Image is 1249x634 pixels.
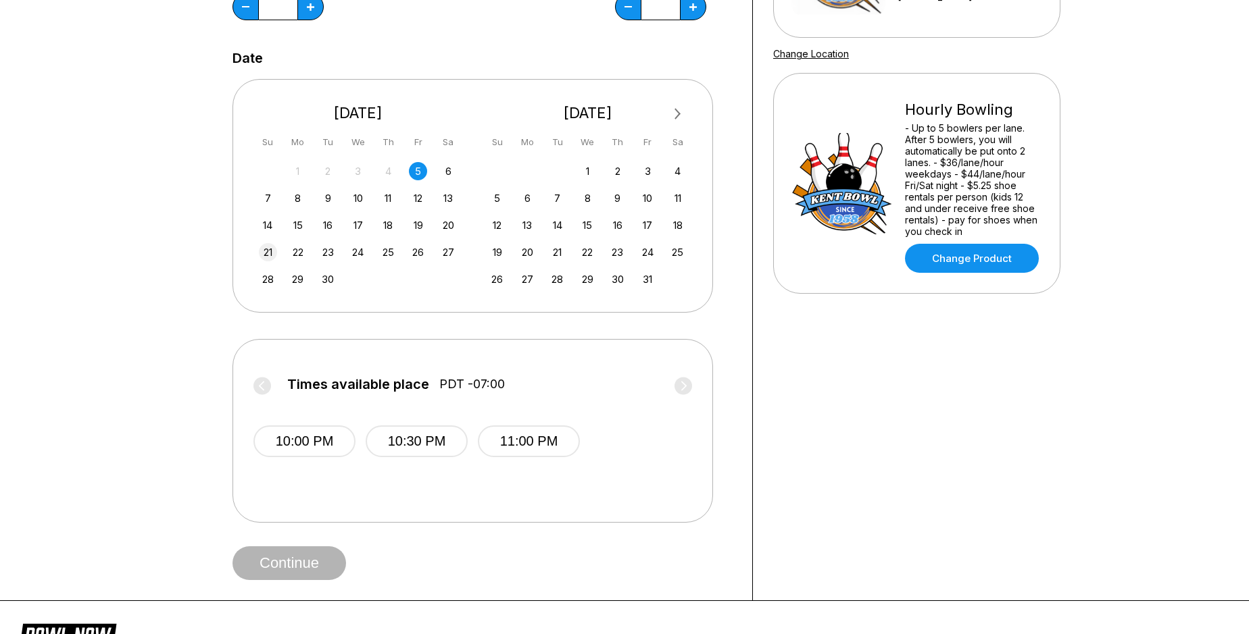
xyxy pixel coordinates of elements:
[439,243,458,261] div: Choose Saturday, September 27th, 2025
[289,133,307,151] div: Mo
[579,162,597,180] div: Choose Wednesday, October 1st, 2025
[668,216,687,234] div: Choose Saturday, October 18th, 2025
[668,133,687,151] div: Sa
[287,377,429,392] span: Times available place
[289,189,307,207] div: Choose Monday, September 8th, 2025
[548,189,566,207] div: Choose Tuesday, October 7th, 2025
[409,189,427,207] div: Choose Friday, September 12th, 2025
[439,133,458,151] div: Sa
[232,51,263,65] label: Date
[608,270,627,288] div: Choose Thursday, October 30th, 2025
[579,189,597,207] div: Choose Wednesday, October 8th, 2025
[259,133,277,151] div: Su
[483,104,693,122] div: [DATE]
[548,243,566,261] div: Choose Tuesday, October 21st, 2025
[349,216,367,234] div: Choose Wednesday, September 17th, 2025
[579,270,597,288] div: Choose Wednesday, October 29th, 2025
[379,189,397,207] div: Choose Thursday, September 11th, 2025
[639,270,657,288] div: Choose Friday, October 31st, 2025
[905,101,1042,119] div: Hourly Bowling
[253,104,463,122] div: [DATE]
[773,48,849,59] a: Change Location
[488,270,506,288] div: Choose Sunday, October 26th, 2025
[667,103,689,125] button: Next Month
[289,270,307,288] div: Choose Monday, September 29th, 2025
[668,162,687,180] div: Choose Saturday, October 4th, 2025
[439,216,458,234] div: Choose Saturday, September 20th, 2025
[366,425,468,457] button: 10:30 PM
[548,133,566,151] div: Tu
[409,162,427,180] div: Choose Friday, September 5th, 2025
[608,243,627,261] div: Choose Thursday, October 23rd, 2025
[905,244,1039,273] a: Change Product
[548,216,566,234] div: Choose Tuesday, October 14th, 2025
[639,162,657,180] div: Choose Friday, October 3rd, 2025
[319,270,337,288] div: Choose Tuesday, September 30th, 2025
[639,243,657,261] div: Choose Friday, October 24th, 2025
[608,162,627,180] div: Choose Thursday, October 2nd, 2025
[439,189,458,207] div: Choose Saturday, September 13th, 2025
[349,189,367,207] div: Choose Wednesday, September 10th, 2025
[253,425,356,457] button: 10:00 PM
[259,243,277,261] div: Choose Sunday, September 21st, 2025
[379,162,397,180] div: Not available Thursday, September 4th, 2025
[379,216,397,234] div: Choose Thursday, September 18th, 2025
[289,162,307,180] div: Not available Monday, September 1st, 2025
[488,216,506,234] div: Choose Sunday, October 12th, 2025
[579,216,597,234] div: Choose Wednesday, October 15th, 2025
[289,216,307,234] div: Choose Monday, September 15th, 2025
[259,270,277,288] div: Choose Sunday, September 28th, 2025
[409,243,427,261] div: Choose Friday, September 26th, 2025
[379,133,397,151] div: Th
[409,216,427,234] div: Choose Friday, September 19th, 2025
[379,243,397,261] div: Choose Thursday, September 25th, 2025
[439,377,505,392] span: PDT -07:00
[905,122,1042,237] div: - Up to 5 bowlers per lane. After 5 bowlers, you will automatically be put onto 2 lanes. - $36/la...
[439,162,458,180] div: Choose Saturday, September 6th, 2025
[259,216,277,234] div: Choose Sunday, September 14th, 2025
[518,216,537,234] div: Choose Monday, October 13th, 2025
[488,243,506,261] div: Choose Sunday, October 19th, 2025
[639,216,657,234] div: Choose Friday, October 17th, 2025
[319,243,337,261] div: Choose Tuesday, September 23rd, 2025
[518,189,537,207] div: Choose Monday, October 6th, 2025
[319,162,337,180] div: Not available Tuesday, September 2nd, 2025
[579,243,597,261] div: Choose Wednesday, October 22nd, 2025
[319,216,337,234] div: Choose Tuesday, September 16th, 2025
[639,133,657,151] div: Fr
[518,243,537,261] div: Choose Monday, October 20th, 2025
[349,162,367,180] div: Not available Wednesday, September 3rd, 2025
[487,161,689,288] div: month 2025-10
[349,243,367,261] div: Choose Wednesday, September 24th, 2025
[478,425,580,457] button: 11:00 PM
[608,189,627,207] div: Choose Thursday, October 9th, 2025
[548,270,566,288] div: Choose Tuesday, October 28th, 2025
[319,133,337,151] div: Tu
[319,189,337,207] div: Choose Tuesday, September 9th, 2025
[608,216,627,234] div: Choose Thursday, October 16th, 2025
[668,243,687,261] div: Choose Saturday, October 25th, 2025
[791,133,893,234] img: Hourly Bowling
[608,133,627,151] div: Th
[518,270,537,288] div: Choose Monday, October 27th, 2025
[257,161,460,288] div: month 2025-09
[639,189,657,207] div: Choose Friday, October 10th, 2025
[668,189,687,207] div: Choose Saturday, October 11th, 2025
[518,133,537,151] div: Mo
[289,243,307,261] div: Choose Monday, September 22nd, 2025
[259,189,277,207] div: Choose Sunday, September 7th, 2025
[409,133,427,151] div: Fr
[349,133,367,151] div: We
[488,133,506,151] div: Su
[579,133,597,151] div: We
[488,189,506,207] div: Choose Sunday, October 5th, 2025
